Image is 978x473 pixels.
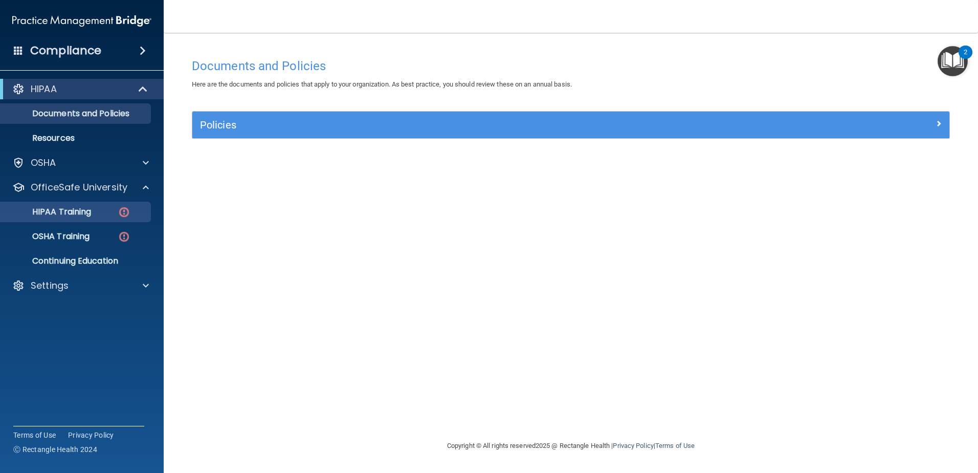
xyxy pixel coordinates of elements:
[192,59,950,73] h4: Documents and Policies
[7,231,90,242] p: OSHA Training
[12,157,149,169] a: OSHA
[31,181,127,193] p: OfficeSafe University
[30,44,101,58] h4: Compliance
[13,430,56,440] a: Terms of Use
[200,119,752,131] h5: Policies
[801,400,966,441] iframe: Drift Widget Chat Controller
[31,83,57,95] p: HIPAA
[12,83,148,95] a: HIPAA
[12,279,149,292] a: Settings
[13,444,97,455] span: Ⓒ Rectangle Health 2024
[964,52,967,66] div: 2
[655,442,695,449] a: Terms of Use
[192,80,572,88] span: Here are the documents and policies that apply to your organization. As best practice, you should...
[68,430,114,440] a: Privacy Policy
[31,279,69,292] p: Settings
[7,256,146,266] p: Continuing Education
[384,429,758,462] div: Copyright © All rights reserved 2025 @ Rectangle Health | |
[7,133,146,143] p: Resources
[613,442,653,449] a: Privacy Policy
[31,157,56,169] p: OSHA
[12,11,151,31] img: PMB logo
[7,207,91,217] p: HIPAA Training
[118,206,130,219] img: danger-circle.6113f641.png
[200,117,942,133] a: Policies
[12,181,149,193] a: OfficeSafe University
[118,230,130,243] img: danger-circle.6113f641.png
[938,46,968,76] button: Open Resource Center, 2 new notifications
[7,109,146,119] p: Documents and Policies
